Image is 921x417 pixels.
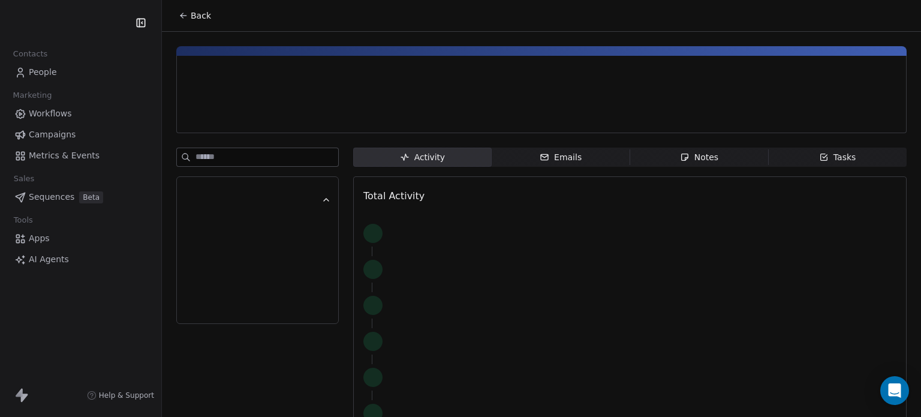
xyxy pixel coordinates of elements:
span: Beta [79,191,103,203]
a: Apps [10,229,152,248]
a: People [10,62,152,82]
a: Campaigns [10,125,152,145]
button: Back [171,5,218,26]
div: Tasks [819,151,856,164]
span: Marketing [8,86,57,104]
div: Emails [540,151,582,164]
span: Total Activity [363,190,425,202]
a: Metrics & Events [10,146,152,166]
span: Sequences [29,191,74,203]
span: Contacts [8,45,53,63]
span: AI Agents [29,253,69,266]
a: SequencesBeta [10,187,152,207]
div: Notes [680,151,718,164]
span: Back [191,10,211,22]
span: People [29,66,57,79]
span: Campaigns [29,128,76,141]
span: Sales [8,170,40,188]
span: Workflows [29,107,72,120]
a: Workflows [10,104,152,124]
a: Help & Support [87,391,154,400]
span: Help & Support [99,391,154,400]
span: Metrics & Events [29,149,100,162]
span: Tools [8,211,38,229]
a: AI Agents [10,250,152,269]
span: Apps [29,232,50,245]
div: Open Intercom Messenger [880,376,909,405]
